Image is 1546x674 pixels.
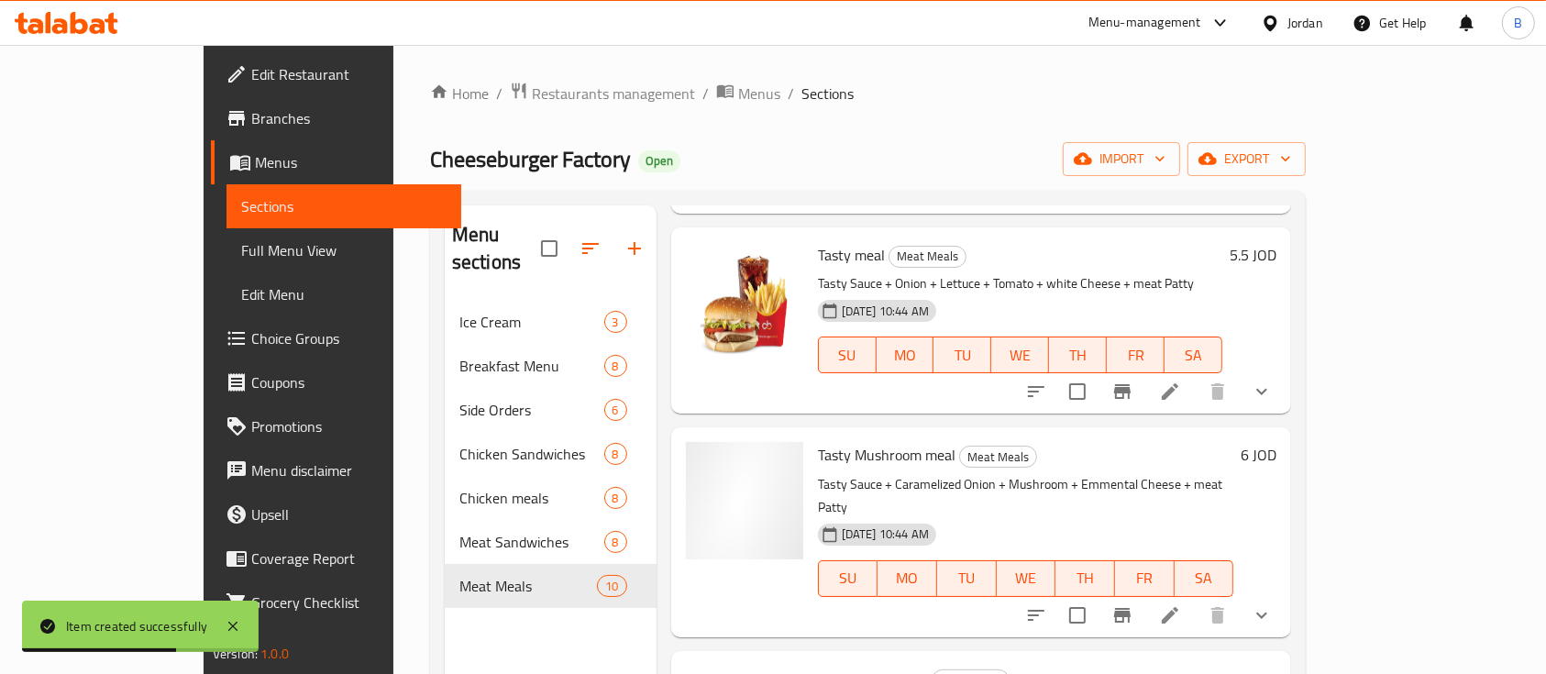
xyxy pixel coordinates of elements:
span: B [1514,13,1522,33]
a: Promotions [211,404,462,448]
span: Restaurants management [532,83,695,105]
span: Edit Menu [241,283,447,305]
div: Meat Sandwiches8 [445,520,657,564]
button: WE [991,337,1049,373]
nav: breadcrumb [430,82,1306,105]
span: Side Orders [459,399,604,421]
div: Chicken meals8 [445,476,657,520]
span: Sort sections [569,227,613,271]
li: / [702,83,709,105]
span: Menus [255,151,447,173]
div: Side Orders6 [445,388,657,432]
span: 8 [605,446,626,463]
span: import [1077,148,1165,171]
span: TU [941,342,984,369]
a: Edit Menu [226,272,462,316]
button: sort-choices [1014,593,1058,637]
div: Breakfast Menu8 [445,344,657,388]
button: SA [1175,560,1234,597]
button: delete [1196,593,1240,637]
span: [DATE] 10:44 AM [834,525,936,543]
div: Meat Meals10 [445,564,657,608]
span: SU [826,565,871,591]
span: Ice Cream [459,311,604,333]
div: Meat Meals [889,246,966,268]
span: Edit Restaurant [251,63,447,85]
a: Menu disclaimer [211,448,462,492]
a: Edit menu item [1159,604,1181,626]
a: Upsell [211,492,462,536]
span: Menus [738,83,780,105]
span: WE [999,342,1042,369]
a: Coverage Report [211,536,462,580]
span: 10 [598,578,625,595]
span: Breakfast Menu [459,355,604,377]
h2: Menu sections [452,221,541,276]
svg: Show Choices [1251,381,1273,403]
a: Edit menu item [1159,381,1181,403]
a: Grocery Checklist [211,580,462,624]
div: items [604,355,627,377]
span: 3 [605,314,626,331]
span: Meat Sandwiches [459,531,604,553]
span: SA [1172,342,1215,369]
a: Menus [716,82,780,105]
span: Select all sections [530,229,569,268]
span: Chicken Sandwiches [459,443,604,465]
button: FR [1107,337,1165,373]
div: Menu-management [1088,12,1201,34]
span: Select to update [1058,372,1097,411]
button: Branch-specific-item [1100,370,1144,414]
span: Sections [801,83,854,105]
div: items [604,399,627,421]
span: 8 [605,358,626,375]
div: Open [638,150,680,172]
button: MO [877,337,934,373]
a: Coupons [211,360,462,404]
button: TU [933,337,991,373]
span: TH [1056,342,1099,369]
li: / [788,83,794,105]
h6: 5.5 JOD [1230,242,1276,268]
h6: 6 JOD [1241,442,1276,468]
button: TU [937,560,997,597]
span: Tasty meal [818,241,885,269]
span: 8 [605,490,626,507]
div: Meat Meals [959,446,1037,468]
button: FR [1115,560,1175,597]
button: Add section [613,227,657,271]
div: Chicken Sandwiches8 [445,432,657,476]
a: Menus [211,140,462,184]
span: Coupons [251,371,447,393]
span: 1.0.0 [260,642,289,666]
p: Tasty Sauce + Caramelized Onion + Mushroom + Emmental Cheese + meat Patty [818,473,1233,519]
span: SA [1182,565,1227,591]
span: Chicken meals [459,487,604,509]
span: Branches [251,107,447,129]
a: Full Menu View [226,228,462,272]
span: FR [1114,342,1157,369]
span: TH [1063,565,1108,591]
div: items [604,443,627,465]
p: Tasty Sauce + Onion + Lettuce + Tomato + white Cheese + meat Patty [818,272,1222,295]
span: Tasty Mushroom meal [818,441,955,469]
div: Jordan [1287,13,1323,33]
li: / [496,83,502,105]
span: export [1202,148,1291,171]
button: delete [1196,370,1240,414]
span: Choice Groups [251,327,447,349]
img: Tasty Mushroom meal [686,442,803,559]
nav: Menu sections [445,293,657,615]
span: Meat Meals [889,246,966,267]
button: SU [818,337,877,373]
img: Tasty meal [686,242,803,359]
div: Item created successfully [66,616,207,636]
div: items [604,311,627,333]
span: [DATE] 10:44 AM [834,303,936,320]
span: Coverage Report [251,547,447,569]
